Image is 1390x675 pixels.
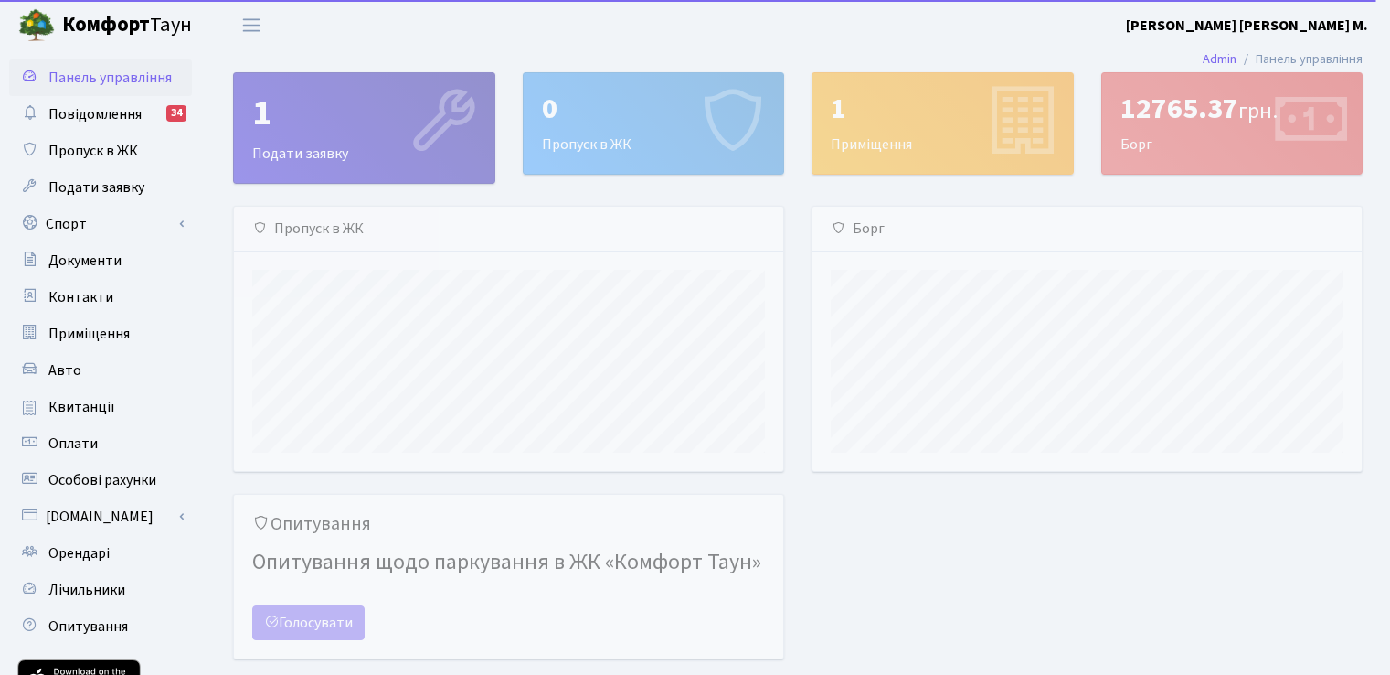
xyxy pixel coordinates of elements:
[62,10,192,41] span: Таун
[9,462,192,498] a: Особові рахунки
[48,470,156,490] span: Особові рахунки
[234,207,783,252] div: Пропуск в ЖК
[18,7,55,44] img: logo.png
[48,434,98,454] span: Оплати
[9,169,192,206] a: Подати заявку
[9,572,192,608] a: Лічильники
[1126,16,1368,36] b: [PERSON_NAME] [PERSON_NAME] М.
[233,72,495,184] a: 1Подати заявку
[252,542,765,584] h4: Опитування щодо паркування в ЖК «Комфорт Таун»
[9,206,192,242] a: Спорт
[252,513,765,535] h5: Опитування
[234,73,494,183] div: Подати заявку
[48,104,142,124] span: Повідомлення
[812,207,1362,252] div: Борг
[1120,91,1344,126] div: 12765.37
[62,10,150,39] b: Комфорт
[48,251,122,271] span: Документи
[1126,15,1368,37] a: [PERSON_NAME] [PERSON_NAME] М.
[252,605,365,640] a: Голосувати
[48,543,110,563] span: Орендарі
[812,73,1073,174] div: Приміщення
[48,177,144,198] span: Подати заявку
[1238,95,1278,127] span: грн.
[9,498,192,535] a: [DOMAIN_NAME]
[48,287,113,307] span: Контакти
[9,389,192,425] a: Квитанції
[228,10,274,40] button: Переключити навігацію
[48,141,138,161] span: Пропуск в ЖК
[9,59,192,96] a: Панель управління
[9,133,192,169] a: Пропуск в ЖК
[9,352,192,389] a: Авто
[831,91,1055,126] div: 1
[1102,73,1363,174] div: Борг
[542,91,766,126] div: 0
[812,72,1074,175] a: 1Приміщення
[48,68,172,88] span: Панель управління
[524,73,784,174] div: Пропуск в ЖК
[48,397,115,417] span: Квитанції
[166,105,186,122] div: 34
[1203,49,1236,69] a: Admin
[9,316,192,352] a: Приміщення
[48,616,128,637] span: Опитування
[48,360,81,380] span: Авто
[1175,40,1390,79] nav: breadcrumb
[9,242,192,279] a: Документи
[252,91,476,135] div: 1
[9,535,192,572] a: Орендарі
[523,72,785,175] a: 0Пропуск в ЖК
[9,96,192,133] a: Повідомлення34
[9,279,192,316] a: Контакти
[1236,49,1363,70] li: Панель управління
[48,580,125,600] span: Лічильники
[9,608,192,645] a: Опитування
[9,425,192,462] a: Оплати
[48,324,130,344] span: Приміщення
